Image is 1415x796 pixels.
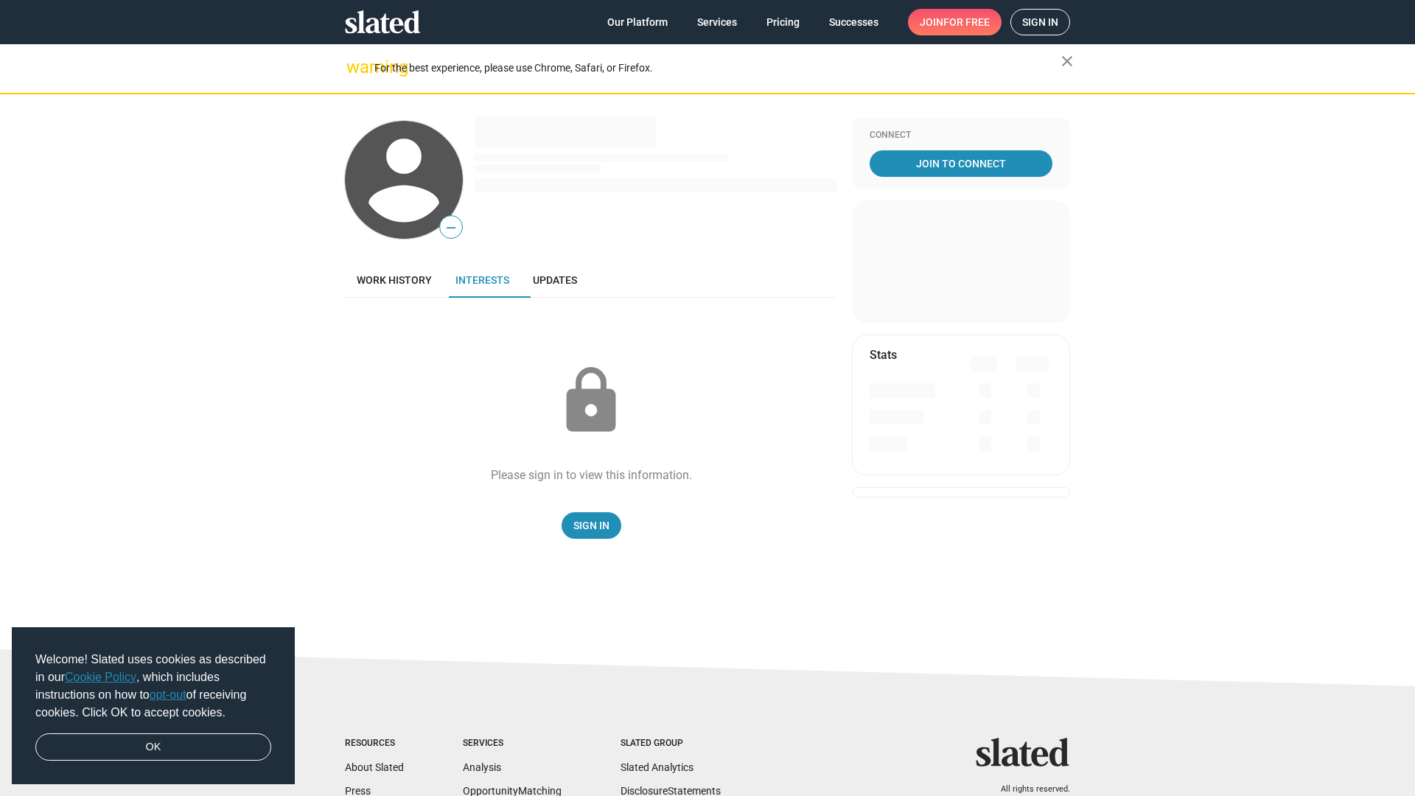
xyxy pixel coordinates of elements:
span: Join [920,9,990,35]
mat-card-title: Stats [870,347,897,363]
mat-icon: lock [554,364,628,438]
span: Sign In [573,512,609,539]
div: For the best experience, please use Chrome, Safari, or Firefox. [374,58,1061,78]
a: Cookie Policy [65,671,136,683]
span: Updates [533,274,577,286]
span: Join To Connect [873,150,1049,177]
div: cookieconsent [12,627,295,785]
a: Sign In [562,512,621,539]
span: Successes [829,9,878,35]
span: Pricing [766,9,800,35]
a: Successes [817,9,890,35]
a: Pricing [755,9,811,35]
a: Our Platform [595,9,679,35]
a: Updates [521,262,589,298]
mat-icon: close [1058,52,1076,70]
a: Join To Connect [870,150,1052,177]
span: Work history [357,274,432,286]
a: Slated Analytics [621,761,693,773]
span: Sign in [1022,10,1058,35]
a: About Slated [345,761,404,773]
span: for free [943,9,990,35]
mat-icon: warning [346,58,364,76]
span: Our Platform [607,9,668,35]
a: Sign in [1010,9,1070,35]
a: Interests [444,262,521,298]
div: Resources [345,738,404,750]
a: opt-out [150,688,186,701]
div: Connect [870,130,1052,142]
span: — [440,218,462,237]
span: Services [697,9,737,35]
div: Services [463,738,562,750]
a: Services [685,9,749,35]
a: Work history [345,262,444,298]
a: Joinfor free [908,9,1002,35]
span: Interests [455,274,509,286]
div: Please sign in to view this information. [491,467,692,483]
a: Analysis [463,761,501,773]
span: Welcome! Slated uses cookies as described in our , which includes instructions on how to of recei... [35,651,271,722]
div: Slated Group [621,738,721,750]
a: dismiss cookie message [35,733,271,761]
